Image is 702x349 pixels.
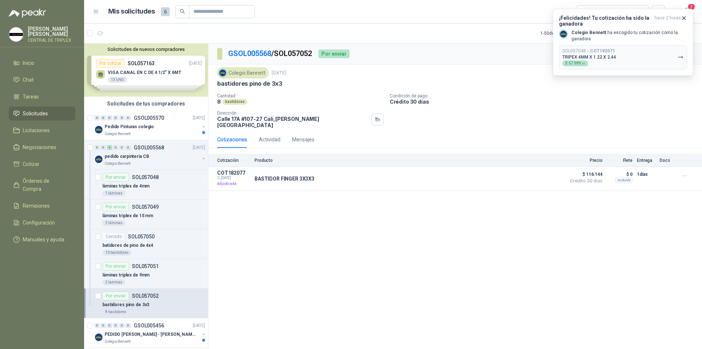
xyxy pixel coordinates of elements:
[254,176,314,182] p: BASTIDOR FINGER 3X3X3
[102,190,125,196] div: 1 láminas
[94,321,207,345] a: 0 0 0 0 0 0 GSOL005456[DATE] Company LogoPEDIDO [PERSON_NAME] - [PERSON_NAME]Colegio Bennett
[107,115,112,120] div: 0
[113,145,118,150] div: 0
[9,157,75,171] a: Cotizar
[615,177,633,183] div: Incluido
[102,232,125,241] div: Cerrado
[102,272,150,279] p: láminas triplex de 9mm
[680,5,693,18] button: 3
[101,145,106,150] div: 0
[217,80,282,88] p: bastidores pino de 3x3
[569,62,585,65] span: 57.999
[94,143,207,167] a: 0 0 4 0 0 0 GSOL005568[DATE] Company Logopedido carpinteria CBColegio Bennett
[9,216,75,230] a: Configuración
[9,90,75,104] a: Tareas
[562,48,615,54] p: SOL057048 →
[23,177,68,193] span: Órdenes de Compra
[84,44,208,97] div: Solicitudes de nuevos compradoresPor cotizarSOL057163[DATE] VIGA CANAL EN C DE 4 1/2” X 6MT13 UND...
[108,6,155,17] h1: Mis solicitudes
[125,145,131,150] div: 0
[540,27,585,39] div: 1 - 50 de 109
[637,158,655,163] p: Entrega
[581,8,596,16] div: Todas
[105,123,154,130] p: Pedido Pinturas colegio
[9,233,75,246] a: Manuales y ayuda
[102,292,129,300] div: Por enviar
[217,176,250,180] span: C: [DATE]
[9,140,75,154] a: Negociaciones
[566,170,603,179] span: $ 116.144
[105,339,131,345] p: Colegio Bennett
[559,30,567,38] img: Company Logo
[23,76,34,84] span: Chat
[566,158,603,163] p: Precio
[217,67,269,78] div: Colegio Bennett
[113,323,118,328] div: 0
[119,115,125,120] div: 0
[660,158,674,163] p: Docs
[102,242,153,249] p: batidores de pino de 4x4
[107,145,112,150] div: 4
[101,323,106,328] div: 0
[228,49,271,58] a: GSOL005568
[9,174,75,196] a: Órdenes de Compra
[134,323,164,328] p: GSOL005456
[105,153,149,160] p: pedido carpinteria CB
[94,125,103,134] img: Company Logo
[102,309,129,315] div: 8 bastidores
[107,323,112,328] div: 0
[119,323,125,328] div: 0
[94,115,100,120] div: 0
[28,26,75,37] p: [PERSON_NAME] [PERSON_NAME]
[125,115,131,120] div: 0
[84,259,208,289] a: Por enviarSOL057051láminas triplex de 9mm2 laminas
[180,9,185,14] span: search
[94,333,103,342] img: Company Logo
[113,115,118,120] div: 0
[102,203,129,211] div: Por enviar
[128,234,155,239] p: SOL057050
[217,116,369,128] p: Calle 17A #107-27 Cali , [PERSON_NAME][GEOGRAPHIC_DATA]
[254,158,562,163] p: Producto
[23,160,39,168] span: Cotizar
[217,111,369,116] p: Dirección
[9,199,75,213] a: Remisiones
[553,9,693,76] button: ¡Felicidades! Tu cotización ha sido la ganadorahace 2 horas Company LogoColegio Bennett ha escogi...
[228,48,313,59] p: / SOL057052
[125,323,131,328] div: 0
[102,183,150,190] p: láminas triplex de 4mm
[94,114,207,137] a: 0 0 0 0 0 0 GSOL005570[DATE] Company LogoPedido Pinturas colegioColegio Bennett
[272,70,286,77] p: [DATE]
[217,180,250,188] p: Adjudicada
[84,289,208,318] a: Por enviarSOL057052bastidores pino de 3x38 bastidores
[132,293,159,298] p: SOL057052
[607,170,633,179] p: $ 0
[219,69,227,77] img: Company Logo
[132,204,159,209] p: SOL057049
[102,173,129,182] div: Por enviar
[102,212,153,219] p: láminas triplex de 15 mm
[161,7,170,16] span: 6
[94,155,103,164] img: Company Logo
[132,264,159,269] p: SOL057051
[9,107,75,120] a: Solicitudes
[105,331,196,338] p: PEDIDO [PERSON_NAME] - [PERSON_NAME]
[23,109,48,118] span: Solicitudes
[217,135,247,144] div: Cotizaciones
[193,144,205,151] p: [DATE]
[84,97,208,111] div: Solicitudes de tus compradores
[607,158,633,163] p: Flete
[654,15,681,27] span: hace 2 horas
[134,145,164,150] p: GSOL005568
[102,301,149,308] p: bastidores pino de 3x3
[590,48,615,53] b: COT182071
[292,135,314,144] div: Mensajes
[222,99,248,105] div: bastidores
[566,179,603,183] span: Crédito 30 días
[105,131,131,137] p: Colegio Bennett
[193,322,205,329] p: [DATE]
[559,45,687,70] button: SOL057048→COT182071TRIPEX 4MM X 1.22 X 2.44$57.999,41
[102,250,132,256] div: 10 bastidores
[318,49,350,58] div: Por enviar
[193,115,205,122] p: [DATE]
